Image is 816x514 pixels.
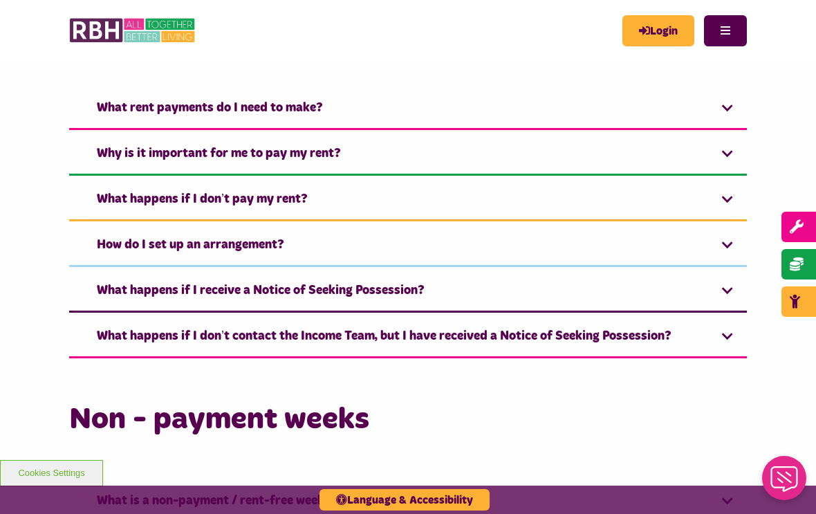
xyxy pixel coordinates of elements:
[69,14,197,47] img: RBH
[319,489,490,511] button: Language & Accessibility
[69,400,747,439] h3: Non - payment weeks
[69,270,747,313] a: What happens if I receive a Notice of Seeking Possession?
[704,15,747,46] button: Navigation
[622,15,694,46] a: MyRBH
[69,316,747,358] a: What happens if I don’t contact the Income Team, but I have received a Notice of Seeking Possession?
[69,134,747,176] a: Why is it important for me to pay my rent?
[69,179,747,221] a: What happens if I don’t pay my rent?
[754,452,816,514] iframe: Netcall Web Assistant for live chat
[69,88,747,130] a: What rent payments do I need to make?
[69,225,747,267] a: How do I set up an arrangement?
